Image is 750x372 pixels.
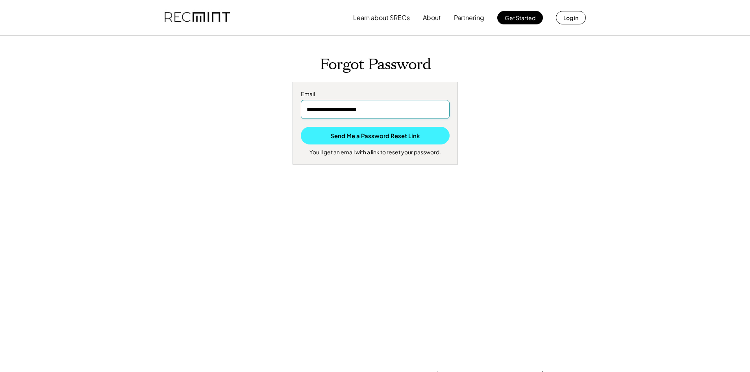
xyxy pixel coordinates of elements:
[353,10,410,26] button: Learn about SRECs
[301,90,450,98] div: Email
[423,10,441,26] button: About
[301,127,450,144] button: Send Me a Password Reset Link
[556,11,586,24] button: Log in
[497,11,543,24] button: Get Started
[454,10,484,26] button: Partnering
[131,56,619,74] h1: Forgot Password
[309,148,441,156] div: You'll get an email with a link to reset your password.
[165,4,230,31] img: recmint-logotype%403x.png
